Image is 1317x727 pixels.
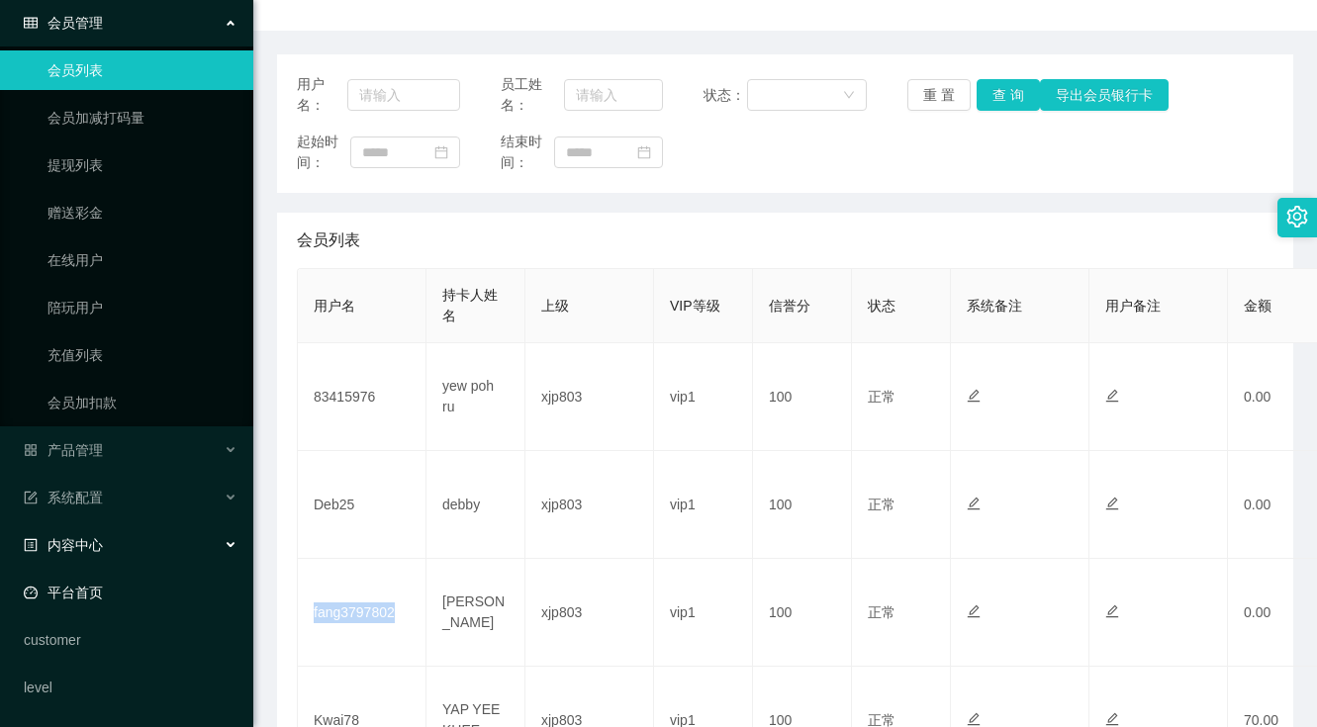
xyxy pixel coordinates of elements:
[47,335,237,375] a: 充值列表
[654,451,753,559] td: vip1
[47,240,237,280] a: 在线用户
[298,343,426,451] td: 83415976
[47,145,237,185] a: 提现列表
[967,389,981,403] i: 图标: edit
[47,193,237,232] a: 赠送彩金
[47,98,237,137] a: 会员加减打码量
[442,287,498,323] span: 持卡人姓名
[24,491,38,504] i: 图标: form
[426,559,525,667] td: [PERSON_NAME]
[47,288,237,327] a: 陪玩用户
[525,343,654,451] td: xjp803
[977,79,1040,111] button: 查 询
[297,228,360,252] span: 会员列表
[347,79,460,111] input: 请输入
[297,132,350,173] span: 起始时间：
[1105,389,1119,403] i: 图标: edit
[525,559,654,667] td: xjp803
[753,343,852,451] td: 100
[843,89,855,103] i: 图标: down
[426,451,525,559] td: debby
[1105,497,1119,510] i: 图标: edit
[24,537,103,553] span: 内容中心
[670,298,720,314] span: VIP等级
[868,389,895,405] span: 正常
[24,16,38,30] i: 图标: table
[541,298,569,314] span: 上级
[314,298,355,314] span: 用户名
[47,383,237,422] a: 会员加扣款
[1040,79,1169,111] button: 导出会员银行卡
[434,145,448,159] i: 图标: calendar
[1105,298,1161,314] span: 用户备注
[47,50,237,90] a: 会员列表
[298,451,426,559] td: Deb25
[637,145,651,159] i: 图标: calendar
[654,343,753,451] td: vip1
[24,442,103,458] span: 产品管理
[967,497,981,510] i: 图标: edit
[297,74,347,116] span: 用户名：
[24,573,237,612] a: 图标: dashboard平台首页
[907,79,971,111] button: 重 置
[868,298,895,314] span: 状态
[753,559,852,667] td: 100
[654,559,753,667] td: vip1
[525,451,654,559] td: xjp803
[24,15,103,31] span: 会员管理
[501,74,565,116] span: 员工姓名：
[1105,604,1119,618] i: 图标: edit
[1286,206,1308,227] i: 图标: setting
[868,497,895,512] span: 正常
[967,604,981,618] i: 图标: edit
[1244,298,1271,314] span: 金额
[967,712,981,726] i: 图标: edit
[426,343,525,451] td: yew poh ru
[24,443,38,457] i: 图标: appstore-o
[298,559,426,667] td: fang3797802
[501,132,554,173] span: 结束时间：
[868,604,895,620] span: 正常
[753,451,852,559] td: 100
[24,668,237,707] a: level
[24,620,237,660] a: customer
[769,298,810,314] span: 信誉分
[704,85,747,106] span: 状态：
[24,490,103,505] span: 系统配置
[564,79,663,111] input: 请输入
[967,298,1022,314] span: 系统备注
[24,538,38,552] i: 图标: profile
[1105,712,1119,726] i: 图标: edit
